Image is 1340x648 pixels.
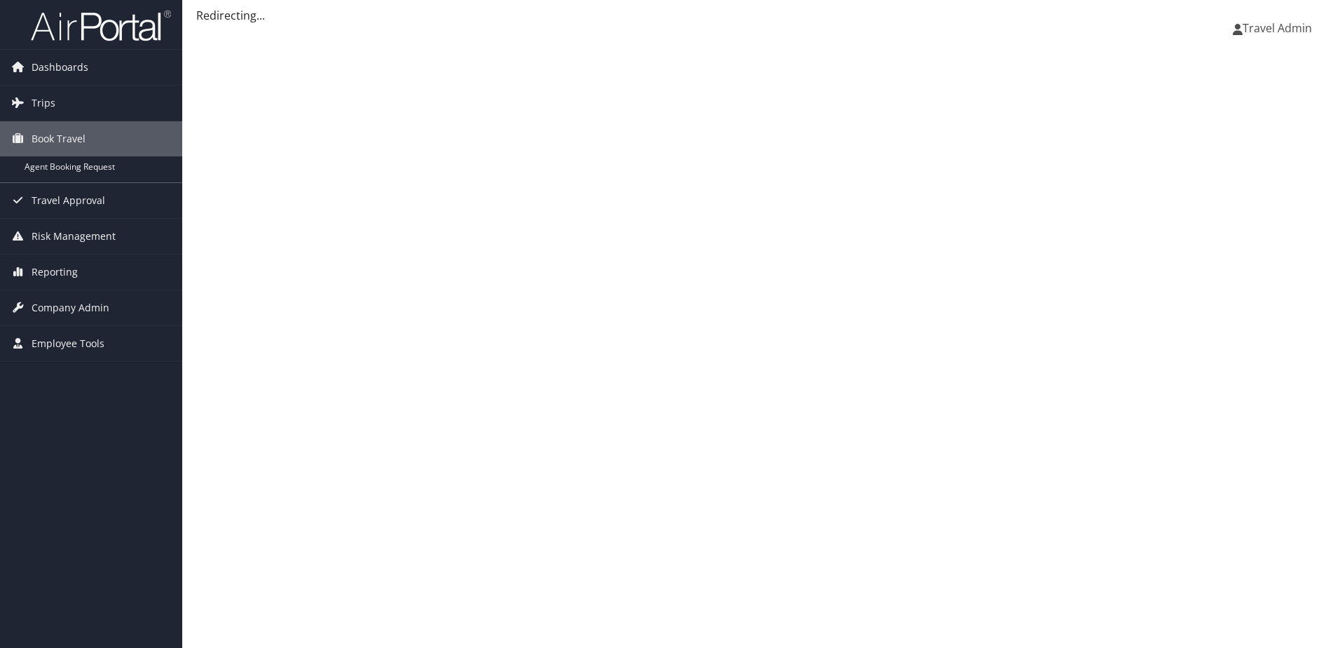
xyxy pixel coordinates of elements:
span: Dashboards [32,50,88,85]
span: Employee Tools [32,326,104,361]
a: Travel Admin [1233,7,1326,49]
span: Travel Admin [1243,20,1312,36]
span: Company Admin [32,290,109,325]
span: Reporting [32,255,78,290]
img: airportal-logo.png [31,9,171,42]
span: Trips [32,86,55,121]
span: Risk Management [32,219,116,254]
span: Travel Approval [32,183,105,218]
div: Redirecting... [196,7,1326,24]
span: Book Travel [32,121,86,156]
